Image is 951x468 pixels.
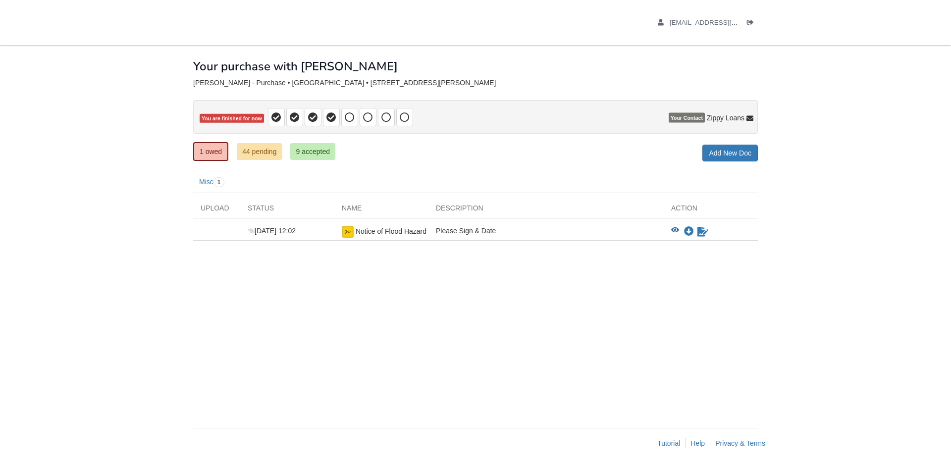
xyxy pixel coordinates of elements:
[290,143,335,160] a: 9 accepted
[671,227,679,237] button: View Notice of Flood Hazard
[193,171,230,193] a: Misc
[658,19,838,29] a: edit profile
[715,439,765,447] a: Privacy & Terms
[670,19,838,26] span: caleb.demond@gmail.com
[200,114,264,123] span: You are finished for now
[707,113,744,123] span: Zippy Loans
[684,228,694,236] a: Download Notice of Flood Hazard
[193,79,758,87] div: [PERSON_NAME] - Purchase • [GEOGRAPHIC_DATA] • [STREET_ADDRESS][PERSON_NAME]
[669,113,705,123] span: Your Contact
[747,19,758,29] a: Log out
[664,203,758,218] div: Action
[696,226,709,238] a: Waiting for your co-borrower to e-sign
[428,226,664,238] div: Please Sign & Date
[657,439,680,447] a: Tutorial
[248,227,296,235] span: [DATE] 12:02
[334,203,428,218] div: Name
[702,145,758,161] a: Add New Doc
[428,203,664,218] div: Description
[193,203,240,218] div: Upload
[213,177,225,187] span: 1
[342,226,354,238] img: esign icon
[193,60,398,73] h1: Your purchase with [PERSON_NAME]
[690,439,705,447] a: Help
[237,143,282,160] a: 44 pending
[356,227,426,235] span: Notice of Flood Hazard
[240,203,334,218] div: Status
[193,142,228,161] a: 1 owed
